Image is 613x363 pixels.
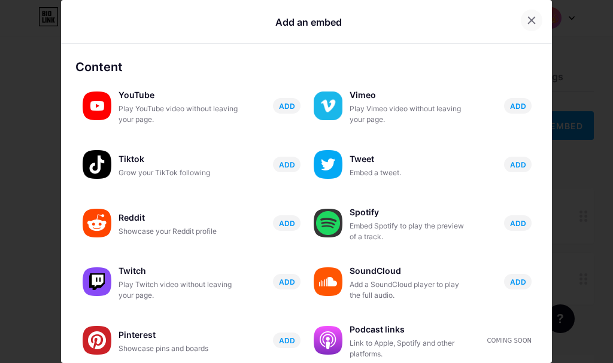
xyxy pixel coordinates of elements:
span: ADD [510,101,526,111]
button: ADD [273,274,301,289]
span: ADD [279,277,295,287]
div: Play Vimeo video without leaving your page. [350,103,469,125]
span: ADD [279,335,295,346]
span: ADD [510,277,526,287]
span: ADD [279,101,295,111]
div: YouTube [119,87,238,103]
img: twitch [83,267,111,296]
div: Coming soon [487,336,532,345]
div: Spotify [350,204,469,221]
div: Tiktok [119,151,238,167]
button: ADD [273,333,301,348]
div: Reddit [119,209,238,226]
span: ADD [510,218,526,228]
button: ADD [273,157,301,172]
div: Twitch [119,263,238,279]
div: SoundCloud [350,263,469,279]
div: Pinterest [119,327,238,343]
div: Play YouTube video without leaving your page. [119,103,238,125]
img: twitter [314,150,342,179]
div: Add an embed [275,15,342,29]
div: Showcase pins and boards [119,343,238,354]
div: Play Twitch video without leaving your page. [119,279,238,301]
div: Tweet [350,151,469,167]
div: Embed Spotify to play the preview of a track. [350,221,469,242]
img: spotify [314,209,342,237]
img: youtube [83,91,111,120]
div: Embed a tweet. [350,167,469,178]
img: soundcloud [314,267,342,296]
button: ADD [273,98,301,114]
div: Vimeo [350,87,469,103]
button: ADD [504,215,532,231]
div: Grow your TikTok following [119,167,238,178]
button: ADD [504,274,532,289]
img: tiktok [83,150,111,179]
div: Link to Apple, Spotify and other platforms. [350,338,469,359]
img: vimeo [314,91,342,120]
button: ADD [273,215,301,231]
button: ADD [504,98,532,114]
div: Content [75,58,538,76]
div: Podcast links [350,321,469,338]
span: ADD [279,160,295,170]
div: Showcase your Reddit profile [119,226,238,237]
img: podcastlinks [314,326,342,355]
button: ADD [504,157,532,172]
img: reddit [83,209,111,237]
img: pinterest [83,326,111,355]
span: ADD [279,218,295,228]
div: Add a SoundCloud player to play the full audio. [350,279,469,301]
span: ADD [510,160,526,170]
